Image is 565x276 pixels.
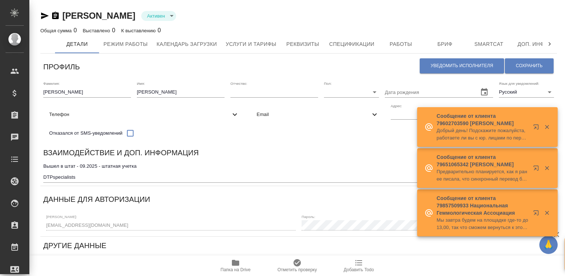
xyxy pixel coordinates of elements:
button: Папка на Drive [205,255,266,276]
button: Активен [145,13,167,19]
button: Добавить Todo [328,255,390,276]
span: Телефон [49,111,230,118]
h6: Взаимодействие и доп. информация [43,147,199,159]
span: Добавить Todo [344,267,374,272]
textarea: Вышел в штат - 09.2025 - штатная учетка DTPspecialists [43,163,554,180]
div: Email [251,106,385,123]
p: Добрый день! Подскажите пожалуйста, работаете ли вы с юр. лицами по переводу экспортной декларации с [437,127,528,142]
p: Мы завтра будем на площадке где-то до 13,00, так что сможем вернуться к этому вопросу после этого вр [437,217,528,231]
label: Пароль: [302,215,315,218]
label: Язык для уведомлений: [499,82,539,86]
label: Адрес: [391,104,402,108]
div: Телефон [43,106,245,123]
button: Сохранить [505,58,554,73]
button: Закрыть [539,124,554,130]
p: Сообщение от клиента 79651065342 [PERSON_NAME] [437,153,528,168]
span: Услуги и тарифы [226,40,276,49]
label: Отчество: [230,82,247,86]
p: Сообщение от клиента 79857509933 Национальная Геммологическая Ассоциация [437,195,528,217]
a: [PERSON_NAME] [62,11,135,21]
span: Сохранить [516,63,543,69]
span: Уведомить исполнителя [431,63,493,69]
button: Закрыть [539,165,554,171]
div: 0 [83,26,116,35]
p: Сообщение от клиента 79602703590 [PERSON_NAME] [437,112,528,127]
button: Открыть в новой вкладке [529,120,546,137]
div: 0 [121,26,161,35]
span: Доп. инфо [515,40,551,49]
span: Бриф [427,40,463,49]
p: Общая сумма [40,28,73,33]
span: Отметить проверку [277,267,317,272]
h6: Данные для авторизации [43,193,150,205]
div: Активен [141,11,176,21]
label: Имя: [137,82,145,86]
div: 0 [40,26,77,35]
span: Папка на Drive [220,267,251,272]
p: Предварительно планируется, как я ранее писала, что синхронный перевод будет все-таки 3 часа на плен [437,168,528,183]
button: Скопировать ссылку [51,11,60,20]
label: Фамилия: [43,82,60,86]
button: Отметить проверку [266,255,328,276]
button: Открыть в новой вкладке [529,161,546,178]
span: Smartcat [471,40,507,49]
p: К выставлению [121,28,157,33]
span: Работы [383,40,419,49]
span: Реквизиты [285,40,320,49]
span: Календарь загрузки [157,40,217,49]
button: Закрыть [539,210,554,216]
span: Детали [59,40,95,49]
span: Отказался от SMS-уведомлений [49,130,123,137]
span: Email [257,111,371,118]
label: Пол: [324,82,332,86]
button: Скопировать ссылку для ЯМессенджера [40,11,49,20]
span: Спецификации [329,40,374,49]
h6: Другие данные [43,240,106,251]
button: Открыть в новой вкладке [529,206,546,223]
div: Русский [499,87,554,97]
p: Выставлено [83,28,112,33]
button: Уведомить исполнителя [420,58,504,73]
span: Режим работы [103,40,148,49]
label: [PERSON_NAME]: [46,215,77,218]
h6: Профиль [43,61,80,73]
